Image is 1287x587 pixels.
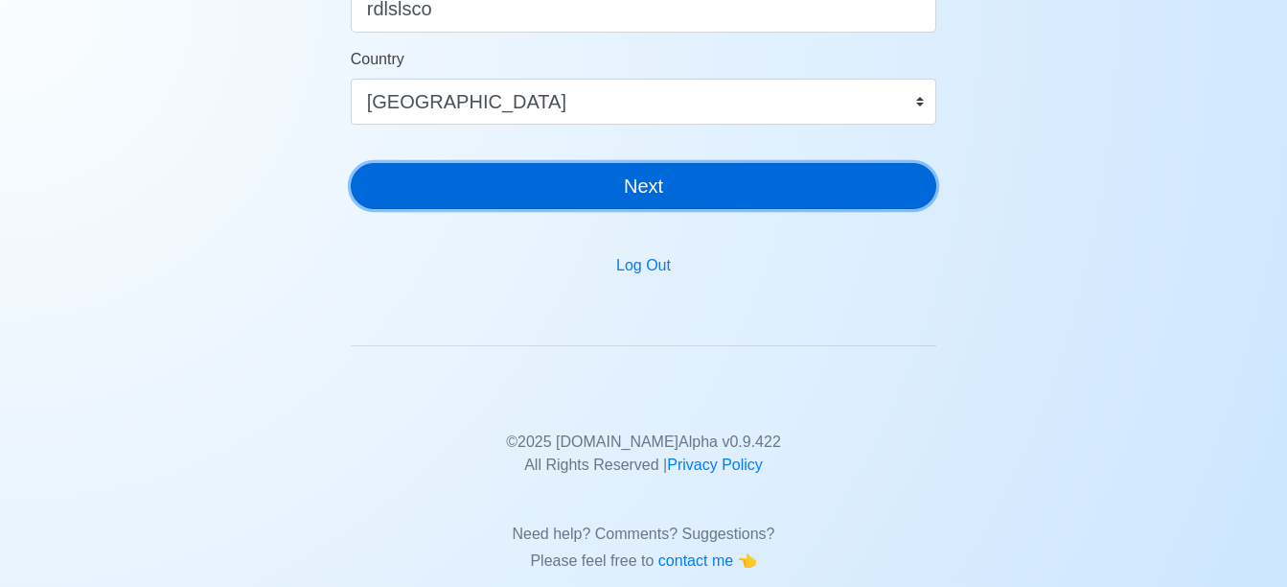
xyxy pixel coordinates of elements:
[604,247,683,284] button: Log Out
[738,552,757,569] span: point
[351,163,937,209] button: Next
[365,500,923,546] p: Need help? Comments? Suggestions?
[365,408,923,477] p: © 2025 [DOMAIN_NAME] Alpha v 0.9.422 All Rights Reserved |
[365,550,923,573] p: Please feel free to
[667,457,763,473] a: Privacy Policy
[658,552,738,569] span: contact me
[351,48,404,71] label: Country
